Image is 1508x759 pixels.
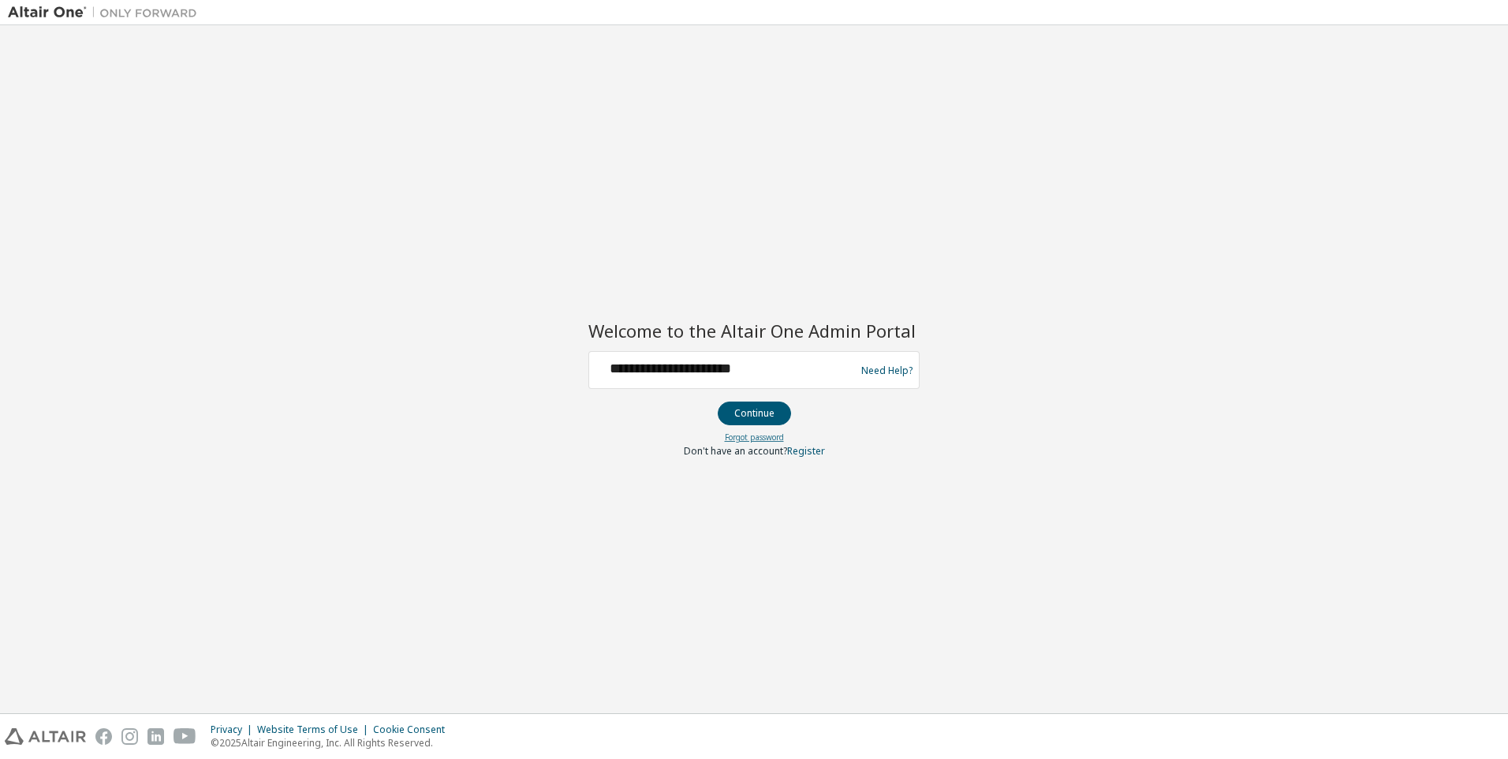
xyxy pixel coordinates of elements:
button: Continue [718,402,791,425]
a: Forgot password [725,432,784,443]
div: Privacy [211,723,257,736]
img: facebook.svg [95,728,112,745]
img: instagram.svg [121,728,138,745]
p: © 2025 Altair Engineering, Inc. All Rights Reserved. [211,736,454,750]
img: linkedin.svg [147,728,164,745]
a: Need Help? [861,370,913,371]
img: youtube.svg [174,728,196,745]
h2: Welcome to the Altair One Admin Portal [588,320,920,342]
img: Altair One [8,5,205,21]
div: Cookie Consent [373,723,454,736]
img: altair_logo.svg [5,728,86,745]
a: Register [787,444,825,458]
span: Don't have an account? [684,444,787,458]
div: Website Terms of Use [257,723,373,736]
